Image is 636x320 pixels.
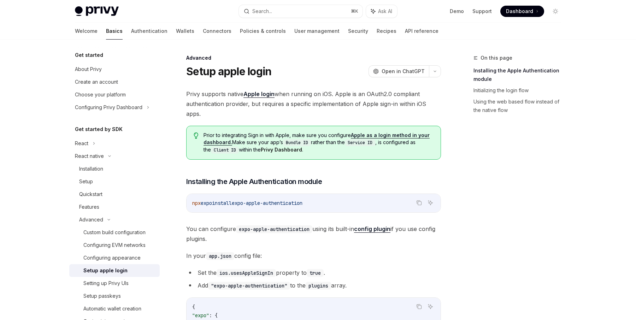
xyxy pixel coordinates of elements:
[204,132,434,154] span: Prior to integrating Sign in with Apple, make sure you configure Make sure your app’s rather than...
[106,23,123,40] a: Basics
[243,90,275,98] a: Apple login
[83,228,146,237] div: Custom build configuration
[69,175,160,188] a: Setup
[426,302,435,311] button: Ask AI
[378,8,392,15] span: Ask AI
[83,304,141,313] div: Automatic wallet creation
[348,23,368,40] a: Security
[473,96,567,116] a: Using the web based flow instead of the native flow
[252,7,272,16] div: Search...
[69,290,160,302] a: Setup passkeys
[83,266,128,275] div: Setup apple login
[69,162,160,175] a: Installation
[414,302,424,311] button: Copy the contents from the code block
[239,5,363,18] button: Search...⌘K
[186,251,441,261] span: In your config file:
[69,226,160,239] a: Custom build configuration
[186,177,322,186] span: Installing the Apple Authentication module
[232,200,302,206] span: expo-apple-authentication
[75,51,103,59] h5: Get started
[83,254,141,262] div: Configuring appearance
[212,200,232,206] span: install
[201,200,212,206] span: expo
[382,68,425,75] span: Open in ChatGPT
[209,312,218,319] span: : {
[69,302,160,315] a: Automatic wallet creation
[208,282,290,290] code: "expo-apple-authentication"
[69,88,160,101] a: Choose your platform
[294,23,340,40] a: User management
[176,23,194,40] a: Wallets
[550,6,561,17] button: Toggle dark mode
[79,190,102,198] div: Quickstart
[186,89,441,119] span: Privy supports native when running on iOS. Apple is an OAuth2.0 compliant authentication provider...
[354,225,390,233] a: config plugin
[203,23,231,40] a: Connectors
[450,8,464,15] a: Demo
[473,65,567,85] a: Installing the Apple Authentication module
[69,277,160,290] a: Setting up Privy UIs
[206,252,234,260] code: app.json
[75,23,98,40] a: Welcome
[194,132,199,139] svg: Tip
[345,139,375,146] code: Service ID
[405,23,438,40] a: API reference
[211,147,239,154] code: Client ID
[414,198,424,207] button: Copy the contents from the code block
[192,304,195,310] span: {
[75,78,118,86] div: Create an account
[186,54,441,61] div: Advanced
[75,152,104,160] div: React native
[75,103,142,112] div: Configuring Privy Dashboard
[75,139,88,148] div: React
[473,85,567,96] a: Initializing the login flow
[377,23,396,40] a: Recipes
[186,65,271,78] h1: Setup apple login
[79,215,103,224] div: Advanced
[69,76,160,88] a: Create an account
[217,269,276,277] code: ios.usesAppleSignIn
[75,125,123,134] h5: Get started by SDK
[83,292,121,300] div: Setup passkeys
[69,239,160,251] a: Configuring EVM networks
[366,5,397,18] button: Ask AI
[79,203,99,211] div: Features
[351,8,358,14] span: ⌘ K
[131,23,167,40] a: Authentication
[75,65,102,73] div: About Privy
[186,268,441,278] li: Set the property to .
[192,312,209,319] span: "expo"
[186,224,441,244] span: You can configure using its built-in if you use config plugins.
[240,23,286,40] a: Policies & controls
[69,201,160,213] a: Features
[75,90,126,99] div: Choose your platform
[79,177,93,186] div: Setup
[75,6,119,16] img: light logo
[261,147,302,153] strong: Privy Dashboard
[69,264,160,277] a: Setup apple login
[192,200,201,206] span: npx
[472,8,492,15] a: Support
[83,241,146,249] div: Configuring EVM networks
[69,188,160,201] a: Quickstart
[69,251,160,264] a: Configuring appearance
[306,282,331,290] code: plugins
[500,6,544,17] a: Dashboard
[307,269,324,277] code: true
[481,54,512,62] span: On this page
[283,139,311,146] code: Bundle ID
[79,165,103,173] div: Installation
[426,198,435,207] button: Ask AI
[69,63,160,76] a: About Privy
[506,8,533,15] span: Dashboard
[369,65,429,77] button: Open in ChatGPT
[186,280,441,290] li: Add to the array.
[83,279,129,288] div: Setting up Privy UIs
[236,225,312,233] code: expo-apple-authentication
